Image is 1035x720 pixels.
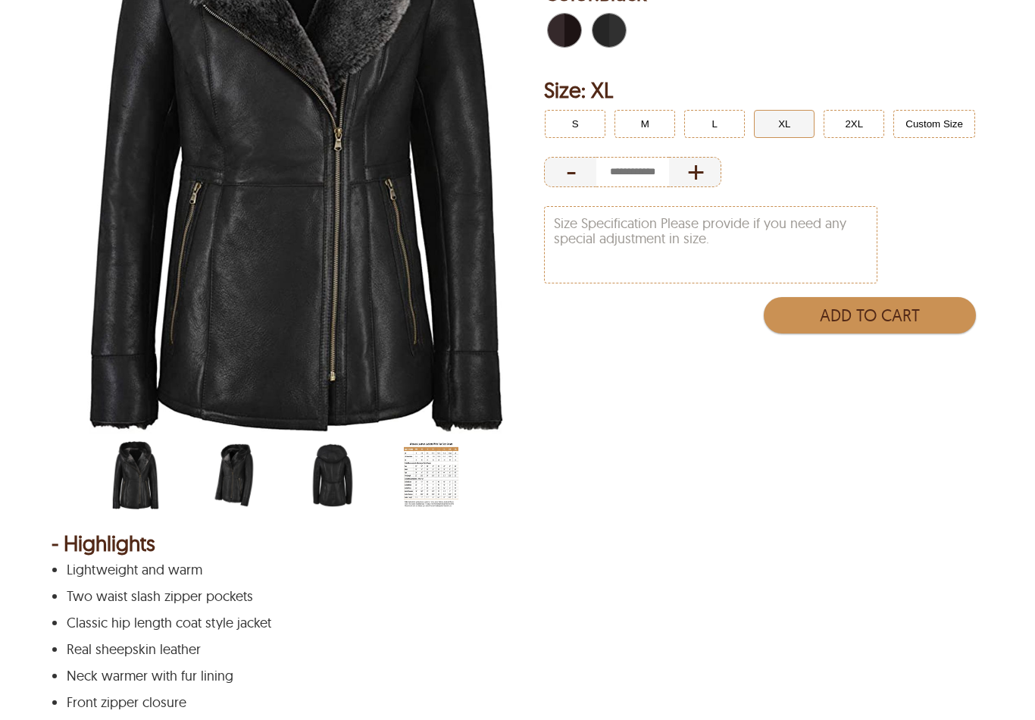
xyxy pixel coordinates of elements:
div: Increase Quantity of Item [669,157,721,187]
p: Front zipper closure [67,695,964,710]
div: Decrease Quantity of Item [544,157,596,187]
img: scin-13085w-black-side.jpg [207,441,261,509]
div: women-jacket-size-chart-with-fur.jpg [404,441,487,513]
img: scin-13085w-black-back.jpg [305,441,360,509]
div: - Highlights [52,536,983,551]
p: Two waist slash zipper pockets [67,589,964,604]
div: scin-13085w-black.jpg [108,441,192,513]
h2: Selected Filter by Size: XL [544,75,983,105]
p: Classic hip length coat style jacket [67,615,964,631]
button: Add to Cart [764,297,976,333]
button: Click to select XL [754,110,815,138]
div: scin-13085w-black-back.jpg [305,441,389,513]
p: Lightweight and warm [67,562,964,578]
p: Neck warmer with fur lining [67,668,964,684]
button: Click to select L [684,110,745,138]
div: scin-13085w-black-side.jpg [207,441,290,513]
img: women-jacket-size-chart-with-fur.jpg [404,441,458,509]
button: Click to select S [545,110,605,138]
div: Dark Berry [544,10,585,51]
button: Click to select M [614,110,675,138]
iframe: PayPal [761,341,976,368]
button: Click to select Custom Size [893,110,975,138]
div: Black [589,10,630,51]
p: Real sheepskin leather [67,642,964,657]
textarea: Size Specification Please provide if you need any special adjustment in size. [545,207,877,283]
button: Click to select 2XL [824,110,884,138]
img: scin-13085w-black.jpg [108,441,163,509]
